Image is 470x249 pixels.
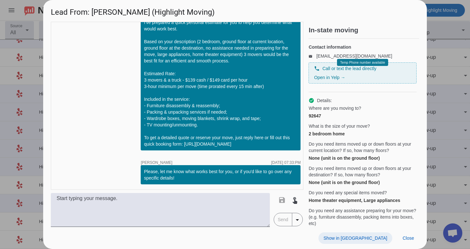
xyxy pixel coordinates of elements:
[309,179,417,186] div: None (unit is on the ground floor)
[309,123,370,129] span: What is the size of your move?
[309,197,417,204] div: Home theater equipment, Large appliances
[271,161,301,165] div: [DATE] 07:33:PM
[309,141,417,154] span: Do you need items moved up or down floors at your current location? If so, how many floors?
[294,216,301,224] mat-icon: arrow_drop_down
[317,97,332,104] span: Details:
[291,196,299,204] mat-icon: touch_app
[309,54,316,58] mat-icon: email
[309,165,417,178] span: Do you need items moved up or down floors at your destination? If so, how many floors?
[144,168,297,181] div: Please, let me know what works best for you, or if you'd like to go over any specific details!
[403,236,414,241] span: Close
[309,113,417,119] div: 92647
[397,232,419,244] button: Close
[309,155,417,161] div: None (unit is on the ground floor)
[141,161,172,165] span: [PERSON_NAME]
[309,105,361,111] span: Where are you moving to?
[309,207,417,227] span: Do you need any assistance preparing for your move? (e.g. furniture disassembly, packing items in...
[340,61,385,64] span: Temp Phone number available
[309,131,417,137] div: 2 bedroom home
[309,44,417,50] h4: Contact information
[314,66,320,71] mat-icon: phone
[316,53,392,59] a: [EMAIL_ADDRESS][DOMAIN_NAME]
[318,232,392,244] button: Show in [GEOGRAPHIC_DATA]
[314,75,345,80] a: Open in Yelp →
[322,65,376,72] span: Call or text the lead directly
[309,98,314,103] mat-icon: check_circle
[309,189,387,196] span: Do you need any special items moved?
[309,27,419,33] h2: In-state moving
[324,236,387,241] span: Show in [GEOGRAPHIC_DATA]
